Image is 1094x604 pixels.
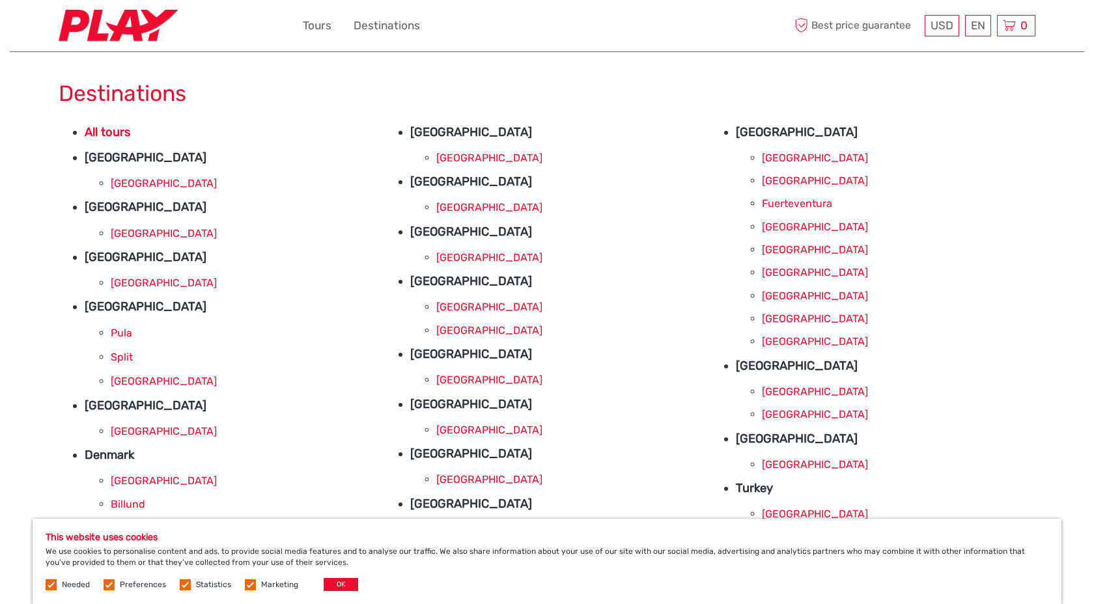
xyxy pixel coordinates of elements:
[196,579,231,590] label: Statistics
[111,425,217,437] a: [GEOGRAPHIC_DATA]
[410,225,532,239] strong: [GEOGRAPHIC_DATA]
[111,277,217,289] a: [GEOGRAPHIC_DATA]
[410,497,532,511] strong: [GEOGRAPHIC_DATA]
[85,299,206,314] strong: [GEOGRAPHIC_DATA]
[111,177,217,189] a: [GEOGRAPHIC_DATA]
[436,251,542,264] a: [GEOGRAPHIC_DATA]
[85,250,206,264] strong: [GEOGRAPHIC_DATA]
[762,174,868,187] a: [GEOGRAPHIC_DATA]
[59,10,178,42] img: 2467-7e1744d7-2434-4362-8842-68c566c31c52_logo_small.jpg
[18,23,147,33] p: We're away right now. Please check back later!
[436,152,542,164] a: [GEOGRAPHIC_DATA]
[150,20,165,36] button: Open LiveChat chat widget
[436,473,542,486] a: [GEOGRAPHIC_DATA]
[46,532,1048,543] h5: This website uses cookies
[762,335,868,348] a: [GEOGRAPHIC_DATA]
[85,150,206,165] strong: [GEOGRAPHIC_DATA]
[736,432,858,446] strong: [GEOGRAPHIC_DATA]
[762,221,868,233] a: [GEOGRAPHIC_DATA]
[85,200,206,214] strong: [GEOGRAPHIC_DATA]
[762,458,868,471] a: [GEOGRAPHIC_DATA]
[931,19,953,32] span: USD
[410,446,532,461] strong: [GEOGRAPHIC_DATA]
[410,274,532,288] strong: [GEOGRAPHIC_DATA]
[303,16,331,35] a: Tours
[736,481,773,495] strong: Turkey
[120,579,166,590] label: Preferences
[324,578,358,591] button: OK
[436,424,542,436] a: [GEOGRAPHIC_DATA]
[762,508,868,520] a: [GEOGRAPHIC_DATA]
[33,519,1061,604] div: We use cookies to personalise content and ads, to provide social media features and to analyse ou...
[965,15,991,36] div: EN
[762,266,868,279] a: [GEOGRAPHIC_DATA]
[736,359,858,373] strong: [GEOGRAPHIC_DATA]
[791,15,921,36] span: Best price guarantee
[1018,19,1030,32] span: 0
[111,474,217,487] a: [GEOGRAPHIC_DATA]
[436,201,542,213] a: [GEOGRAPHIC_DATA]
[111,351,133,363] a: Split
[436,374,542,386] a: [GEOGRAPHIC_DATA]
[762,197,832,210] a: Fuerteventura
[762,385,868,398] a: [GEOGRAPHIC_DATA]
[410,174,532,189] strong: [GEOGRAPHIC_DATA]
[59,80,1035,107] h1: Destinations
[436,324,542,336] a: [GEOGRAPHIC_DATA]
[762,152,868,164] a: [GEOGRAPHIC_DATA]
[111,227,217,240] a: [GEOGRAPHIC_DATA]
[762,290,868,302] a: [GEOGRAPHIC_DATA]
[62,579,90,590] label: Needed
[410,347,532,361] strong: [GEOGRAPHIC_DATA]
[762,243,868,256] a: [GEOGRAPHIC_DATA]
[736,125,858,139] strong: [GEOGRAPHIC_DATA]
[762,408,868,420] a: [GEOGRAPHIC_DATA]
[261,579,298,590] label: Marketing
[762,312,868,325] a: [GEOGRAPHIC_DATA]
[354,16,420,35] a: Destinations
[410,125,532,139] strong: [GEOGRAPHIC_DATA]
[85,448,134,462] strong: Denmark
[111,375,217,387] a: [GEOGRAPHIC_DATA]
[410,397,532,411] strong: [GEOGRAPHIC_DATA]
[85,125,130,139] a: All tours
[111,498,145,510] a: Billund
[111,327,132,339] a: Pula
[436,301,542,313] a: [GEOGRAPHIC_DATA]
[85,398,206,413] strong: [GEOGRAPHIC_DATA]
